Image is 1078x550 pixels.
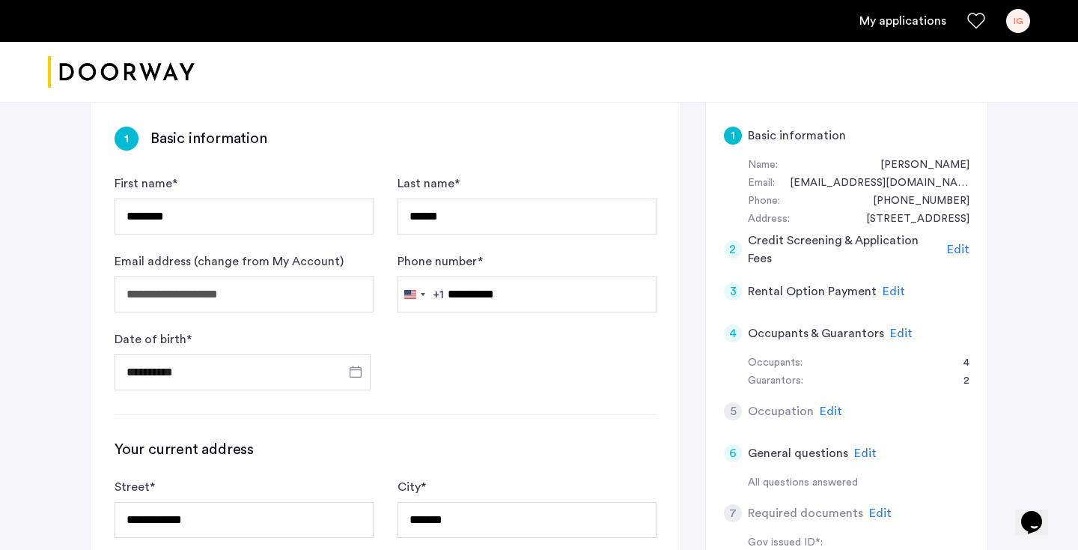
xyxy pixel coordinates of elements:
[748,372,803,390] div: Guarantors:
[724,127,742,145] div: 1
[869,507,892,519] span: Edit
[724,241,742,259] div: 2
[150,128,267,149] h3: Basic information
[859,12,946,30] a: My application
[433,285,444,303] div: +1
[48,44,195,100] img: logo
[890,327,913,339] span: Edit
[748,474,969,492] div: All questions answered
[748,402,814,420] h5: Occupation
[748,324,884,342] h5: Occupants & Guarantors
[724,402,742,420] div: 5
[748,354,803,372] div: Occupants:
[858,193,969,211] div: +19783179106
[724,444,742,462] div: 6
[748,157,778,175] div: Name:
[115,478,155,496] label: Street *
[748,175,775,193] div: Email:
[948,354,969,372] div: 4
[883,285,905,297] span: Edit
[1006,9,1030,33] div: IG
[398,175,460,193] label: Last name *
[724,504,742,522] div: 7
[947,244,969,256] span: Edit
[398,478,426,496] label: City *
[748,282,877,300] h5: Rental Option Payment
[967,12,985,30] a: Favorites
[115,439,657,460] h3: Your current address
[851,211,969,229] div: 18 Pine Road, #A
[115,175,177,193] label: First name *
[398,277,444,312] button: Selected country
[748,504,863,522] h5: Required documents
[748,444,848,462] h5: General questions
[948,372,969,390] div: 2
[748,232,942,268] h5: Credit Screening & Application Fees
[748,193,780,211] div: Phone:
[724,282,742,300] div: 3
[775,175,969,193] div: igeskos626@gmail.com
[820,405,842,417] span: Edit
[748,127,846,145] h5: Basic information
[347,363,365,381] button: Open calendar
[865,157,969,175] div: Isabella Geskos
[854,447,877,459] span: Edit
[115,127,138,151] div: 1
[115,253,344,271] label: Email address (change from My Account)
[748,211,790,229] div: Address:
[398,253,483,271] label: Phone number *
[724,324,742,342] div: 4
[115,330,192,348] label: Date of birth *
[1015,490,1063,535] iframe: chat widget
[48,44,195,100] a: Cazamio logo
